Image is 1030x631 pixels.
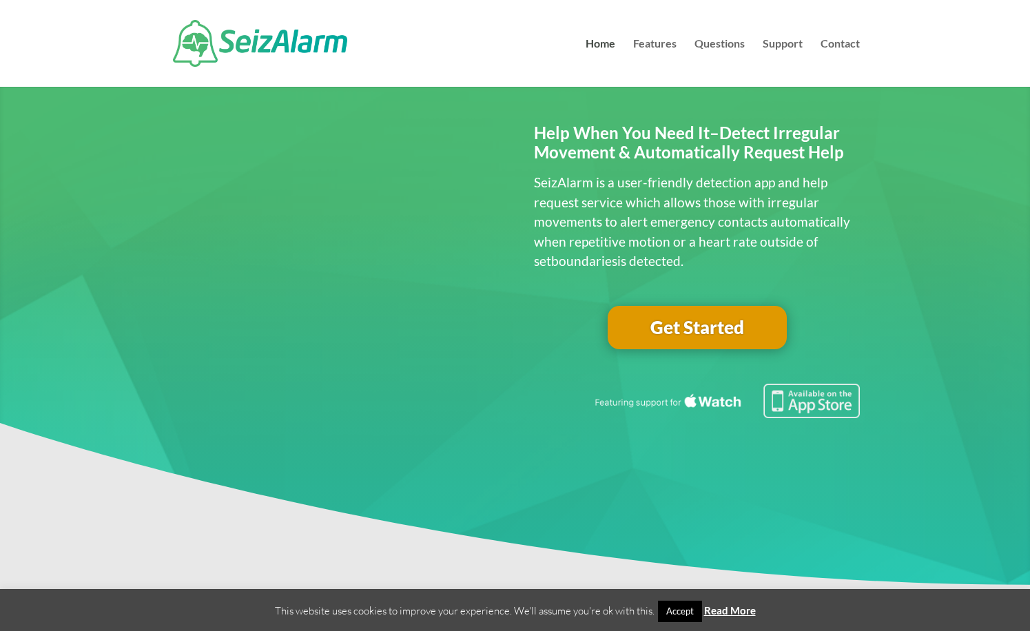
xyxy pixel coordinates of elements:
[551,253,617,269] span: boundaries
[534,173,860,271] p: SeizAlarm is a user-friendly detection app and help request service which allows those with irreg...
[694,39,745,87] a: Questions
[907,577,1015,616] iframe: Help widget launcher
[704,604,756,617] a: Read More
[608,306,787,350] a: Get Started
[534,123,860,170] h2: Help When You Need It–Detect Irregular Movement & Automatically Request Help
[593,384,860,418] img: Seizure detection available in the Apple App Store.
[586,39,615,87] a: Home
[275,604,756,617] span: This website uses cookies to improve your experience. We'll assume you're ok with this.
[633,39,677,87] a: Features
[821,39,860,87] a: Contact
[593,405,860,421] a: Featuring seizure detection support for the Apple Watch
[173,20,347,67] img: SeizAlarm
[658,601,702,622] a: Accept
[763,39,803,87] a: Support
